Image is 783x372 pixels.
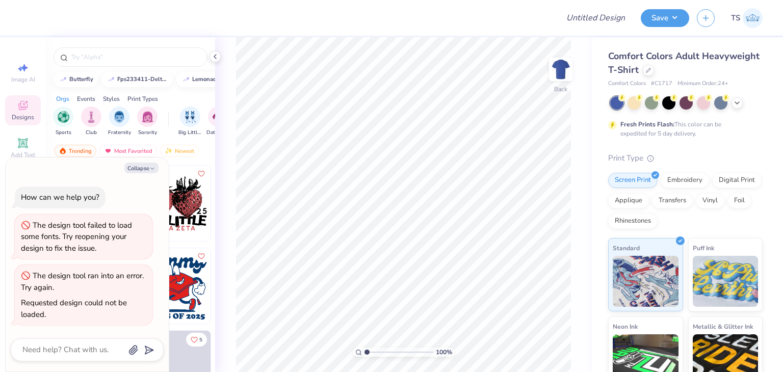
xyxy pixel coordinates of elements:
div: lemonade [192,76,220,82]
div: Digital Print [712,173,762,188]
strong: Fresh Prints Flash: [620,120,674,128]
div: Foil [727,193,751,208]
div: Transfers [652,193,693,208]
div: Most Favorited [99,145,157,157]
span: Image AI [11,75,35,84]
div: Requested design could not be loaded. [21,298,127,320]
div: Embroidery [661,173,709,188]
span: Add Text [11,151,35,159]
img: Back [551,59,571,79]
span: Comfort Colors [608,79,646,88]
button: butterfly [54,72,98,87]
div: Print Type [608,152,763,164]
img: Fraternity Image [114,111,125,123]
div: Events [77,94,95,103]
img: Standard [613,256,678,307]
span: Neon Ink [613,321,638,332]
div: filter for Sports [53,107,73,137]
div: fps233411-delta-kappa-epsilon-man-in-suit-with-lemonade-and-retro-text-in-yellow-philanthropy-del... [117,76,168,82]
button: filter button [108,107,131,137]
span: Designs [12,113,34,121]
div: How can we help you? [21,192,99,202]
span: Metallic & Glitter Ink [693,321,753,332]
div: Applique [608,193,649,208]
button: filter button [206,107,230,137]
button: Collapse [124,163,159,173]
div: filter for Big Little Reveal [178,107,202,137]
span: 100 % [436,348,452,357]
div: filter for Sorority [137,107,158,137]
img: Date Parties & Socials Image [213,111,224,123]
div: This color can be expedited for 5 day delivery. [620,120,746,138]
div: Screen Print [608,173,658,188]
span: TS [731,12,740,24]
div: The design tool ran into an error. Try again. [21,271,144,293]
span: Sorority [138,129,157,137]
span: Date Parties & Socials [206,129,230,137]
img: Sorority Image [142,111,153,123]
span: 5 [199,337,202,342]
button: lemonade [176,72,224,87]
input: Untitled Design [558,8,633,28]
button: Like [195,250,207,262]
img: 7a677d0a-5aa5-41b8-a46d-851107d1617f [135,248,211,324]
img: trending.gif [59,147,67,154]
button: fps233411-delta-kappa-epsilon-man-in-suit-with-lemonade-and-retro-text-in-yellow-philanthropy-del... [101,72,173,87]
div: filter for Fraternity [108,107,131,137]
span: Comfort Colors Adult Heavyweight T-Shirt [608,50,760,76]
img: Big Little Reveal Image [185,111,196,123]
div: Orgs [56,94,69,103]
div: The design tool failed to load some fonts. Try reopening your design to fix the issue. [21,220,132,253]
div: filter for Club [81,107,101,137]
span: Minimum Order: 24 + [677,79,728,88]
button: filter button [137,107,158,137]
a: TS [731,8,763,28]
img: Sports Image [58,111,69,123]
div: Rhinestones [608,214,658,229]
button: Save [641,9,689,27]
span: Fraternity [108,129,131,137]
img: trend_line.gif [182,76,190,83]
img: 494d9722-1f12-4925-9bc8-dc48cd09954f [135,166,211,241]
img: 54c87bd9-8ed0-4012-944d-a26c5d3e13d2 [210,166,285,241]
img: most_fav.gif [104,147,112,154]
span: Puff Ink [693,243,714,253]
input: Try "Alpha" [70,52,201,62]
img: Test Stage Admin Two [743,8,763,28]
img: 4fa308ad-d6a0-4c93-a57e-4adc5ebadba3 [210,248,285,324]
div: Trending [54,145,96,157]
img: Puff Ink [693,256,759,307]
span: Sports [56,129,71,137]
div: filter for Date Parties & Socials [206,107,230,137]
button: filter button [81,107,101,137]
span: Big Little Reveal [178,129,202,137]
span: # C1717 [651,79,672,88]
img: Newest.gif [165,147,173,154]
div: Back [554,85,567,94]
button: filter button [178,107,202,137]
div: Print Types [127,94,158,103]
button: Like [186,333,207,347]
button: Like [195,168,207,180]
img: trend_line.gif [107,76,115,83]
div: Vinyl [696,193,724,208]
button: filter button [53,107,73,137]
span: Standard [613,243,640,253]
img: Club Image [86,111,97,123]
span: Club [86,129,97,137]
img: trend_line.gif [59,76,67,83]
div: Styles [103,94,120,103]
div: Newest [160,145,199,157]
div: butterfly [69,76,93,82]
